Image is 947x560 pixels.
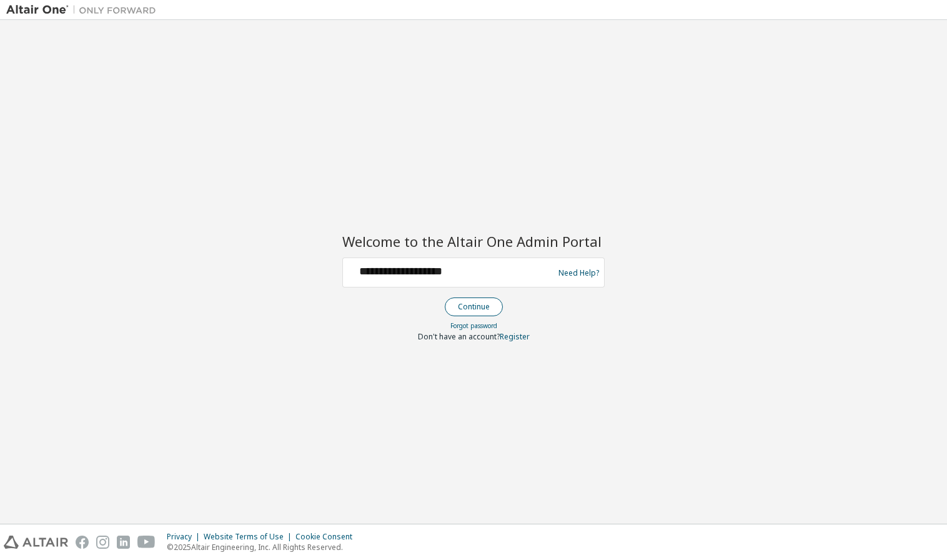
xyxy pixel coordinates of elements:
img: instagram.svg [96,536,109,549]
div: Cookie Consent [295,532,360,542]
button: Continue [445,297,503,316]
span: Don't have an account? [418,331,500,342]
img: youtube.svg [137,536,156,549]
a: Forgot password [450,321,497,330]
a: Register [500,331,530,342]
img: altair_logo.svg [4,536,68,549]
a: Need Help? [558,272,599,273]
div: Website Terms of Use [204,532,295,542]
h2: Welcome to the Altair One Admin Portal [342,232,605,250]
div: Privacy [167,532,204,542]
img: linkedin.svg [117,536,130,549]
img: Altair One [6,4,162,16]
img: facebook.svg [76,536,89,549]
p: © 2025 Altair Engineering, Inc. All Rights Reserved. [167,542,360,552]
